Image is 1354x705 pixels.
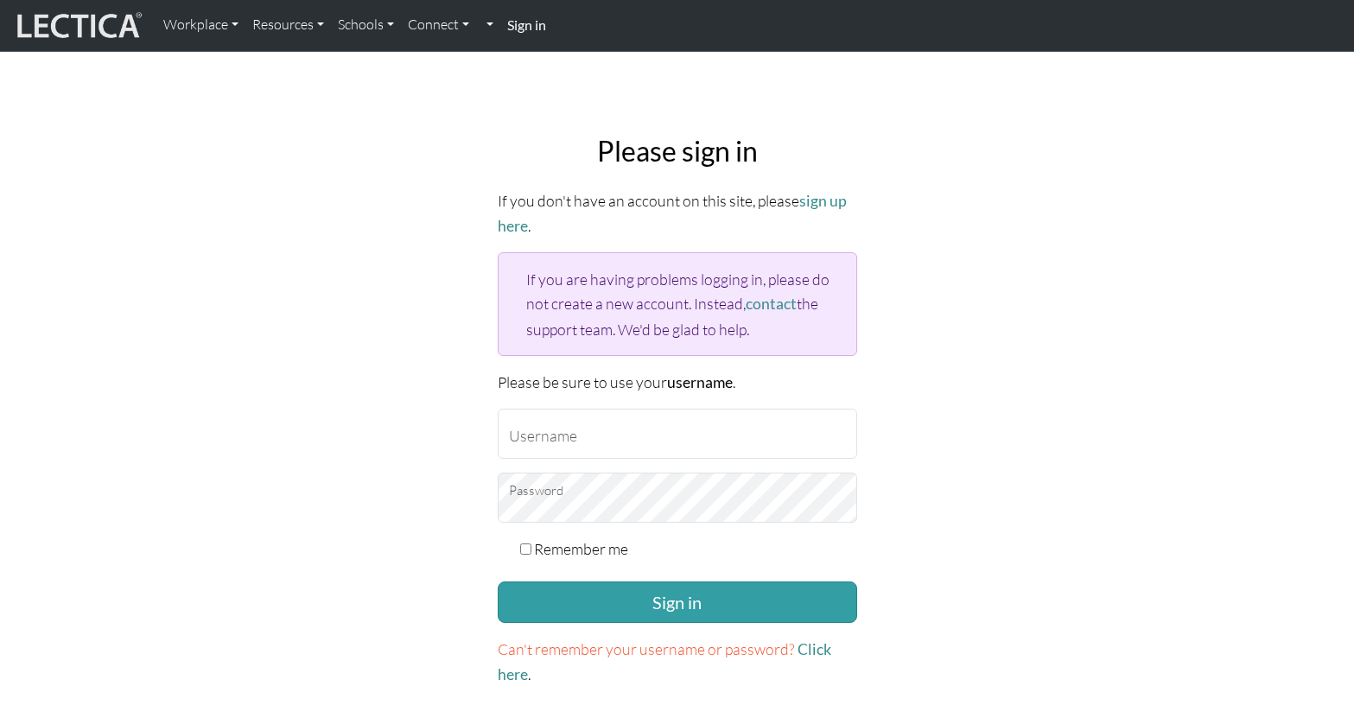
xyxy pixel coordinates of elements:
[498,581,857,623] button: Sign in
[667,373,733,391] strong: username
[245,7,331,43] a: Resources
[534,537,628,561] label: Remember me
[498,135,857,168] h2: Please sign in
[331,7,401,43] a: Schools
[13,10,143,42] img: lecticalive
[498,637,857,687] p: .
[498,370,857,395] p: Please be sure to use your .
[498,639,795,658] span: Can't remember your username or password?
[498,252,857,355] div: If you are having problems logging in, please do not create a new account. Instead, the support t...
[156,7,245,43] a: Workplace
[500,7,553,44] a: Sign in
[746,295,797,313] a: contact
[507,16,546,33] strong: Sign in
[498,188,857,238] p: If you don't have an account on this site, please .
[401,7,476,43] a: Connect
[498,409,857,459] input: Username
